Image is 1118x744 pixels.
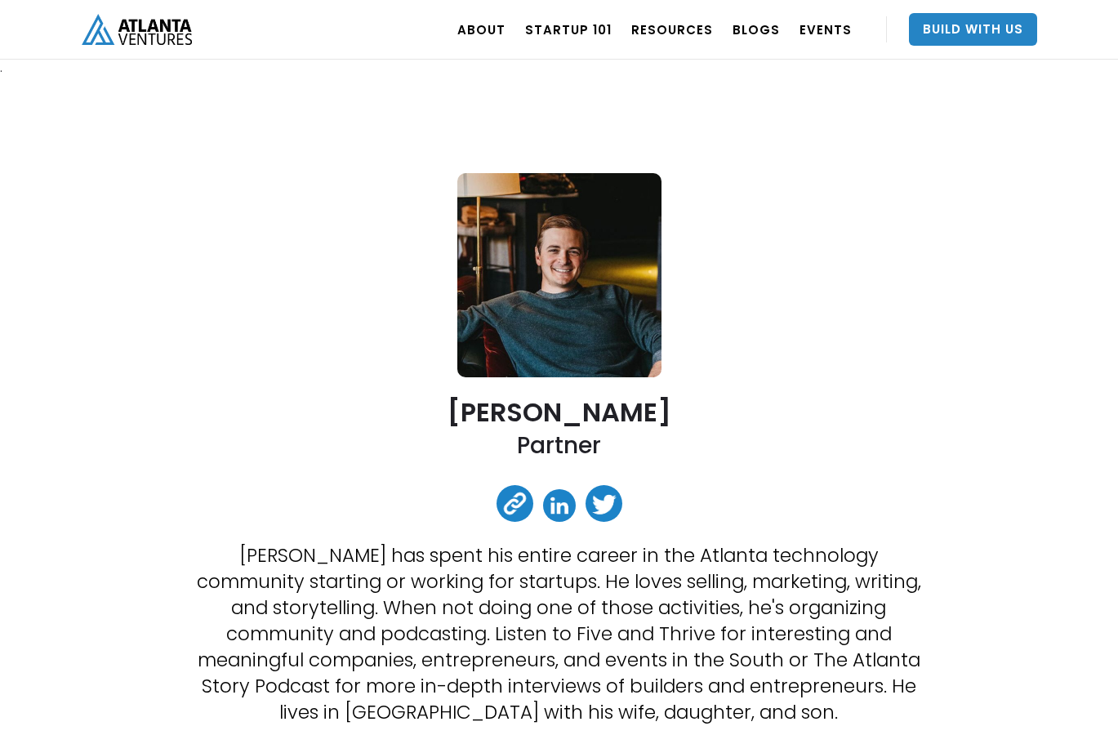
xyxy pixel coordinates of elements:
a: Build With Us [909,13,1037,46]
h2: [PERSON_NAME] [448,398,671,426]
a: BLOGS [733,7,780,52]
a: RESOURCES [631,7,713,52]
h2: Partner [517,430,601,461]
a: Startup 101 [525,7,612,52]
p: [PERSON_NAME] has spent his entire career in the Atlanta technology community starting or working... [190,542,928,725]
a: ABOUT [457,7,506,52]
a: EVENTS [800,7,852,52]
